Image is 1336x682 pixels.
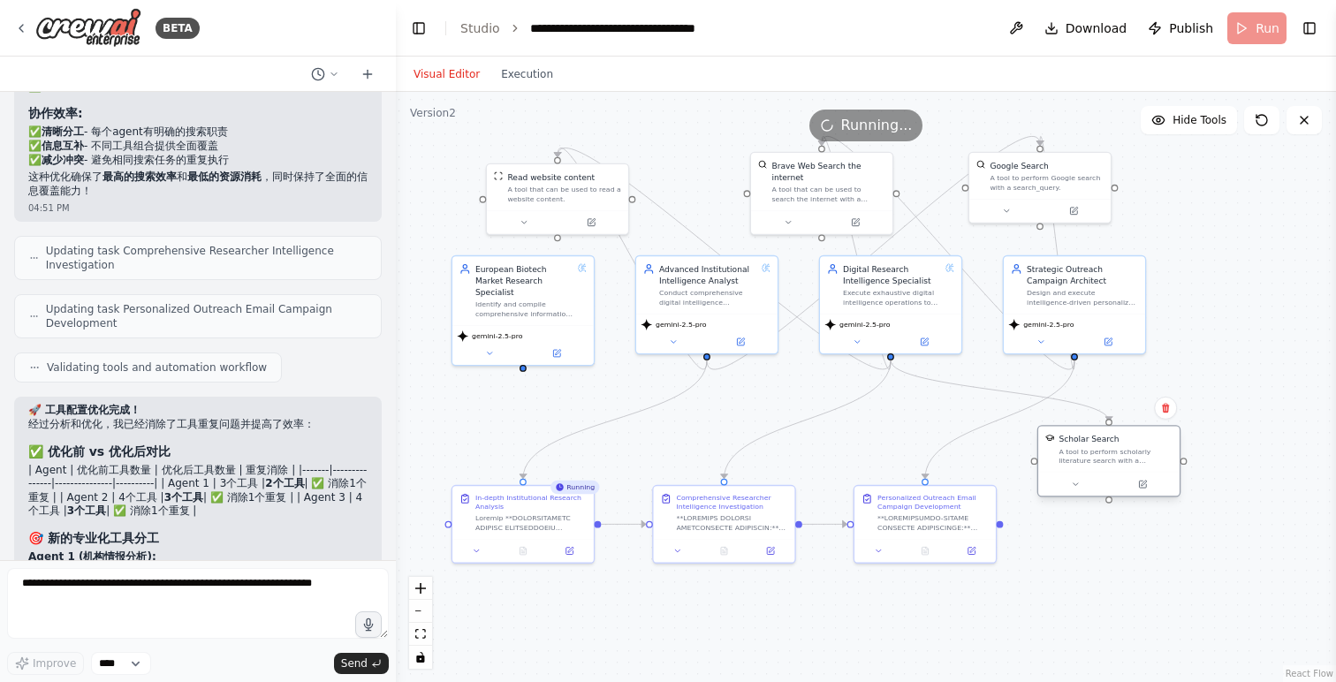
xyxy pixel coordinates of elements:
[47,360,267,375] span: Validating tools and automation workflow
[819,255,963,354] div: Digital Research Intelligence SpecialistExecute exhaustive digital intelligence operations to ide...
[475,513,587,532] div: Loremip **DOLORSITAMETC ADIPISC ELITSEDDOEIU TEMPORIN** ut {labore_etdoloremagn} al eni admin ven...
[919,360,1080,479] g: Edge from 91a30f10-e2b0-42cf-9ad5-05a3107671b3 to 26594b2f-b9e4-4826-814b-11abeda8625a
[341,656,368,671] span: Send
[498,544,547,558] button: No output available
[409,600,432,623] button: zoom out
[42,154,84,166] strong: 减少冲突
[494,171,503,180] img: ScrapeWebsiteTool
[892,335,956,349] button: Open in side panel
[507,186,621,204] div: A tool that can be used to read a website content.
[1297,16,1322,41] button: Show right sidebar
[42,140,84,152] strong: 信息互补
[517,360,712,479] g: Edge from a20919e5-e6ca-4855-9d04-91e584989a4a to 24266299-11fe-433d-a023-0fbfd8761e9e
[718,360,897,479] g: Edge from 83622e0b-042b-4fb4-80a1-6d05bc1174d0 to 559f6e09-3a5f-424d-8cd9-f71c7ea34ab6
[156,18,200,39] div: BETA
[843,263,941,286] div: Digital Research Intelligence Specialist
[841,115,913,136] span: Running...
[475,493,587,511] div: In-depth Institutional Research Analysis
[816,134,896,372] g: Edge from 83622e0b-042b-4fb4-80a1-6d05bc1174d0 to 0ae74369-3116-49c6-8882-6d4de62e9c83
[1066,19,1127,37] span: Download
[1037,428,1181,499] div: SerplyScholarSearchToolScholar SearchA tool to perform scholarly literature search with a search_...
[460,19,729,37] nav: breadcrumb
[67,504,106,517] strong: 3个工具
[771,186,885,204] div: A tool that can be used to search the internet with a search_query.
[823,216,887,230] button: Open in side panel
[635,255,779,354] div: Advanced Institutional Intelligence AnalystConduct comprehensive digital intelligence gathering o...
[1003,255,1147,354] div: Strategic Outreach Campaign ArchitectDesign and execute intelligence-driven personalized email ca...
[701,134,1045,372] g: Edge from a20919e5-e6ca-4855-9d04-91e584989a4a to 8b071309-5972-4a5a-b446-d5674f78acf0
[877,493,989,511] div: Personalized Outreach Email Campaign Development
[708,335,772,349] button: Open in side panel
[475,263,573,298] div: European Biotech Market Research Specialist
[1141,106,1237,134] button: Hide Tools
[854,485,998,564] div: Personalized Outreach Email Campaign Development**LOREMIPSUMDO-SITAME CONSECTE ADIPISCINGE:** Sed...
[1169,19,1213,37] span: Publish
[35,8,141,48] img: Logo
[843,289,941,307] div: Execute exhaustive digital intelligence operations to identify, profile, and verify ALL researche...
[452,485,596,564] div: RunningIn-depth Institutional Research AnalysisLoremip **DOLORSITAMETC ADIPISC ELITSEDDOEIU TEMPO...
[28,444,171,458] strong: ✅ 优化前 vs 优化后对比
[353,64,382,85] button: Start a new chat
[976,160,985,169] img: SerplyWebSearchTool
[1059,433,1119,444] div: Scholar Search
[659,289,757,307] div: Conduct comprehensive digital intelligence gathering on {target_institutions} to map their comple...
[409,623,432,646] button: fit view
[406,16,431,41] button: Hide left sidebar
[1023,320,1074,329] span: gemini-2.5-pro
[102,170,177,183] strong: 最高的搜索效率
[28,201,368,215] div: 04:51 PM
[550,544,589,558] button: Open in side panel
[524,346,588,360] button: Open in side panel
[877,513,989,532] div: **LOREMIPSUMDO-SITAME CONSECTE ADIPISCINGE:** Seddoe tempor incididuntutl, etdoloremagn aliqu eni...
[1037,12,1135,44] button: Download
[676,493,787,511] div: Comprehensive Researcher Intelligence Investigation
[410,106,456,120] div: Version 2
[676,513,787,532] div: **LOREMIPS DOLORSI AMETCONSECTE ADIPISCIN:** Elitsed doeiusmodtemp incididunt utlaboree dolore MA...
[816,134,1080,372] g: Edge from 91a30f10-e2b0-42cf-9ad5-05a3107671b3 to 0ae74369-3116-49c6-8882-6d4de62e9c83
[700,544,748,558] button: No output available
[409,577,432,669] div: React Flow controls
[952,544,991,558] button: Open in side panel
[750,152,894,235] div: BraveSearchToolBrave Web Search the internetA tool that can be used to search the internet with a...
[33,656,76,671] span: Improve
[802,519,847,530] g: Edge from 559f6e09-3a5f-424d-8cd9-f71c7ea34ab6 to 26594b2f-b9e4-4826-814b-11abeda8625a
[771,160,885,183] div: Brave Web Search the internet
[1075,335,1140,349] button: Open in side panel
[1286,669,1333,678] a: React Flow attribution
[558,216,623,230] button: Open in side panel
[7,652,84,675] button: Improve
[1045,433,1054,442] img: SerplyScholarSearchTool
[1154,397,1177,420] button: Delete node
[1027,289,1138,307] div: Design and execute intelligence-driven personalized email campaigns that leverage comprehensive r...
[452,255,596,366] div: European Biotech Market Research SpecialistIdentify and compile comprehensive information about E...
[551,146,712,372] g: Edge from a20919e5-e6ca-4855-9d04-91e584989a4a to 5c093e31-2fd7-48c6-af43-6a84ca7dc032
[968,152,1112,224] div: SerplyWebSearchToolGoogle SearchA tool to perform Google search with a search_query.
[1110,477,1174,491] button: Open in side panel
[1034,134,1080,372] g: Edge from 91a30f10-e2b0-42cf-9ad5-05a3107671b3 to 8b071309-5972-4a5a-b446-d5674f78acf0
[304,64,346,85] button: Switch to previous chat
[1059,447,1173,466] div: A tool to perform scholarly literature search with a search_query.
[1041,204,1105,218] button: Open in side panel
[42,125,84,138] strong: 清晰分工
[990,174,1104,193] div: A tool to perform Google search with a search_query.
[1141,12,1220,44] button: Publish
[460,21,500,35] a: Studio
[28,464,368,519] p: | Agent | 优化前工具数量 | 优化后工具数量 | 重复消除 | |-------|---------------|---------------|----------| | Agent...
[751,544,791,558] button: Open in side panel
[164,491,203,504] strong: 3个工具
[601,519,646,530] g: Edge from 24266299-11fe-433d-a023-0fbfd8761e9e to 559f6e09-3a5f-424d-8cd9-f71c7ea34ab6
[486,163,630,235] div: ScrapeWebsiteToolRead website contentA tool that can be used to read a website content.
[990,160,1048,171] div: Google Search
[409,646,432,669] button: toggle interactivity
[28,418,368,432] p: 经过分析和优化，我已经消除了工具重复问题并提高了效率：
[409,577,432,600] button: zoom in
[403,64,490,85] button: Visual Editor
[490,64,564,85] button: Execution
[475,300,573,319] div: Identify and compile comprehensive information about European biotech and pharmaceutical R&D orga...
[46,244,367,272] span: Updating task Comprehensive Researcher Intelligence Investigation
[28,170,368,198] p: 这种优化确保了 和 ，同时保持了全面的信息覆盖能力！
[900,544,949,558] button: No output available
[839,320,890,329] span: gemini-2.5-pro
[507,171,595,183] div: Read website content
[46,302,367,330] span: Updating task Personalized Outreach Email Campaign Development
